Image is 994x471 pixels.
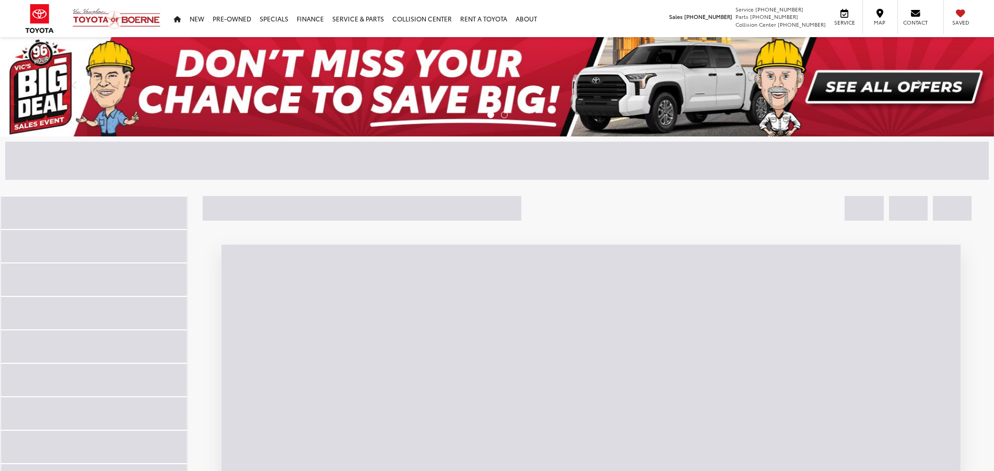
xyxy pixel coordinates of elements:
[750,13,798,20] span: [PHONE_NUMBER]
[735,13,749,20] span: Parts
[949,19,972,26] span: Saved
[868,19,891,26] span: Map
[669,13,683,20] span: Sales
[684,13,732,20] span: [PHONE_NUMBER]
[755,5,803,13] span: [PHONE_NUMBER]
[778,20,826,28] span: [PHONE_NUMBER]
[735,5,754,13] span: Service
[735,20,776,28] span: Collision Center
[833,19,856,26] span: Service
[903,19,928,26] span: Contact
[72,8,161,29] img: Vic Vaughan Toyota of Boerne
